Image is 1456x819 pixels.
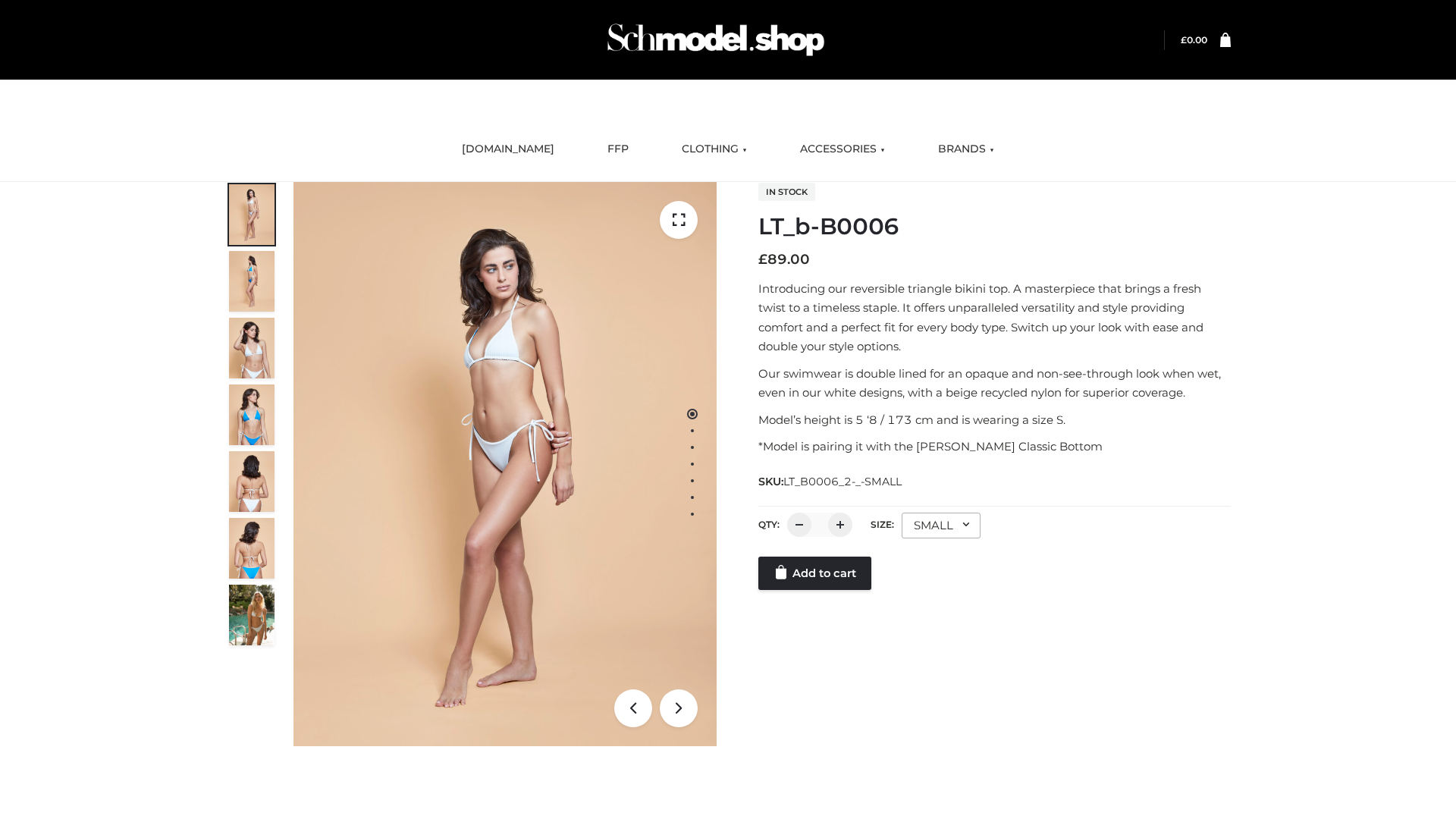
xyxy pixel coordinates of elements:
a: £0.00 [1181,34,1207,45]
span: LT_B0006_2-_-SMALL [783,475,902,488]
img: ArielClassicBikiniTop_CloudNine_AzureSky_OW114ECO_4-scaled.jpg [229,384,275,445]
img: ArielClassicBikiniTop_CloudNine_AzureSky_OW114ECO_3-scaled.jpg [229,318,275,378]
a: BRANDS [927,133,1006,166]
bdi: 0.00 [1181,34,1207,45]
label: QTY: [758,519,780,530]
img: Arieltop_CloudNine_AzureSky2.jpg [229,585,275,645]
bdi: 89.00 [758,251,810,268]
div: SMALL [902,513,981,538]
label: Size: [871,519,894,530]
img: ArielClassicBikiniTop_CloudNine_AzureSky_OW114ECO_1 [293,182,717,746]
img: ArielClassicBikiniTop_CloudNine_AzureSky_OW114ECO_7-scaled.jpg [229,451,275,512]
h1: LT_b-B0006 [758,213,1231,240]
img: Schmodel Admin 964 [602,10,830,70]
p: *Model is pairing it with the [PERSON_NAME] Classic Bottom [758,437,1231,457]
a: [DOMAIN_NAME] [450,133,566,166]
img: ArielClassicBikiniTop_CloudNine_AzureSky_OW114ECO_8-scaled.jpg [229,518,275,579]
img: ArielClassicBikiniTop_CloudNine_AzureSky_OW114ECO_2-scaled.jpg [229,251,275,312]
a: CLOTHING [670,133,758,166]
p: Our swimwear is double lined for an opaque and non-see-through look when wet, even in our white d... [758,364,1231,403]
a: ACCESSORIES [789,133,896,166]
span: £ [1181,34,1187,45]
span: £ [758,251,767,268]
a: FFP [596,133,640,166]
p: Model’s height is 5 ‘8 / 173 cm and is wearing a size S. [758,410,1231,430]
span: In stock [758,183,815,201]
a: Add to cart [758,557,871,590]
img: ArielClassicBikiniTop_CloudNine_AzureSky_OW114ECO_1-scaled.jpg [229,184,275,245]
p: Introducing our reversible triangle bikini top. A masterpiece that brings a fresh twist to a time... [758,279,1231,356]
span: SKU: [758,472,903,491]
